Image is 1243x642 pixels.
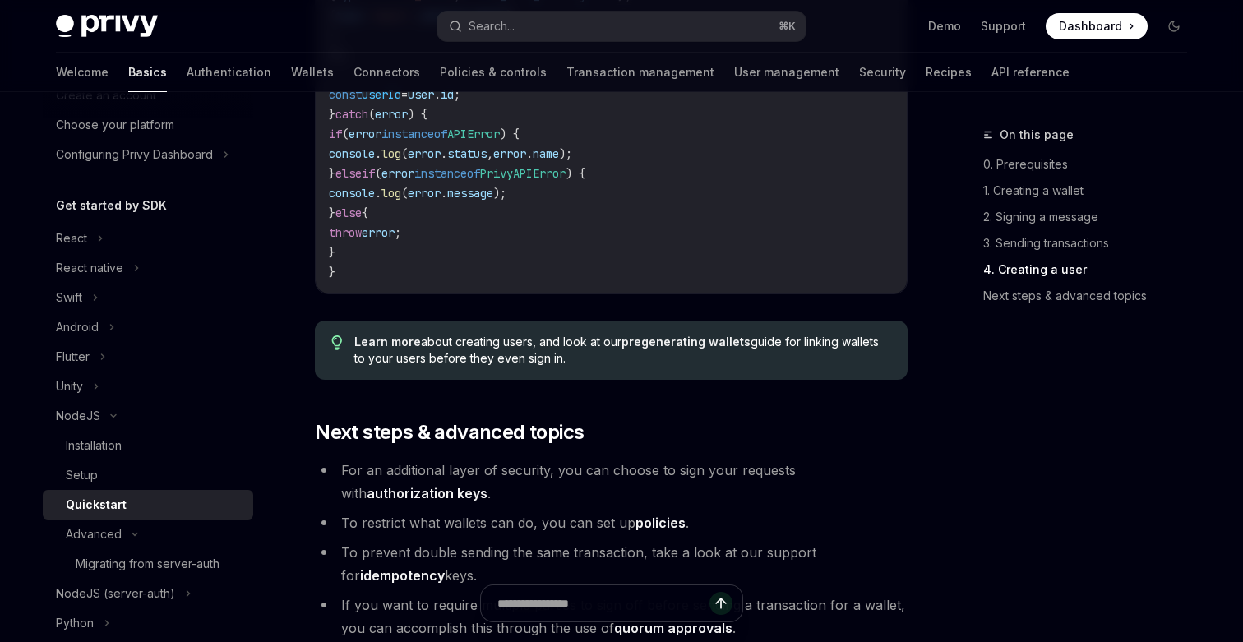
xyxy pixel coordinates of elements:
span: error [408,146,441,161]
button: Configuring Privy Dashboard [43,140,253,169]
span: id [441,87,454,102]
a: Setup [43,460,253,490]
span: ( [401,146,408,161]
div: React [56,229,87,248]
div: NodeJS (server-auth) [56,584,175,603]
div: Configuring Privy Dashboard [56,145,213,164]
a: Choose your platform [43,110,253,140]
button: Send message [709,592,732,615]
img: dark logo [56,15,158,38]
li: To restrict what wallets can do, you can set up . [315,511,908,534]
a: Recipes [926,53,972,92]
span: name [533,146,559,161]
span: log [381,186,401,201]
div: Quickstart [66,495,127,515]
button: Android [43,312,253,342]
a: Next steps & advanced topics [983,283,1200,309]
a: Connectors [353,53,420,92]
span: . [441,186,447,201]
a: Learn more [354,335,421,349]
span: APIError [447,127,500,141]
span: } [329,166,335,181]
span: . [441,146,447,161]
span: error [408,186,441,201]
div: Migrating from server-auth [76,554,219,574]
button: Swift [43,283,253,312]
span: error [349,127,381,141]
span: } [329,107,335,122]
span: error [375,107,408,122]
span: . [526,146,533,161]
a: Demo [928,18,961,35]
button: NodeJS [43,401,253,431]
a: Authentication [187,53,271,92]
span: const [329,87,362,102]
a: Installation [43,431,253,460]
div: Flutter [56,347,90,367]
span: error [362,225,395,240]
button: Unity [43,372,253,401]
span: On this page [1000,125,1074,145]
a: 0. Prerequisites [983,151,1200,178]
span: log [381,146,401,161]
a: 3. Sending transactions [983,230,1200,256]
span: error [381,166,414,181]
a: Support [981,18,1026,35]
span: . [434,87,441,102]
span: ) { [566,166,585,181]
span: ; [395,225,401,240]
div: Python [56,613,94,633]
span: ); [559,146,572,161]
div: Choose your platform [56,115,174,135]
span: { [362,206,368,220]
a: Wallets [291,53,334,92]
button: Advanced [43,520,253,549]
span: . [375,146,381,161]
div: Installation [66,436,122,455]
span: . [375,186,381,201]
span: catch [335,107,368,122]
span: user [408,87,434,102]
span: } [329,245,335,260]
span: } [329,265,335,279]
span: ( [375,166,381,181]
span: ( [342,127,349,141]
button: React native [43,253,253,283]
span: console [329,146,375,161]
span: ⌘ K [779,20,796,33]
span: console [329,186,375,201]
a: Security [859,53,906,92]
div: Unity [56,376,83,396]
a: authorization keys [367,485,487,502]
a: 4. Creating a user [983,256,1200,283]
span: , [487,146,493,161]
li: To prevent double sending the same transaction, take a look at our support for keys. [315,541,908,587]
a: User management [734,53,839,92]
a: 2. Signing a message [983,204,1200,230]
span: status [447,146,487,161]
span: instanceof [381,127,447,141]
a: idempotency [360,567,445,584]
span: Next steps & advanced topics [315,419,584,446]
button: Search...⌘K [437,12,806,41]
span: = [401,87,408,102]
span: throw [329,225,362,240]
span: PrivyAPIError [480,166,566,181]
div: Advanced [66,524,122,544]
span: ; [454,87,460,102]
span: ) { [408,107,427,122]
span: ( [368,107,375,122]
button: NodeJS (server-auth) [43,579,253,608]
button: React [43,224,253,253]
a: Transaction management [566,53,714,92]
span: about creating users, and look at our guide for linking wallets to your users before they even si... [354,334,891,367]
a: 1. Creating a wallet [983,178,1200,204]
svg: Tip [331,335,343,350]
a: API reference [991,53,1070,92]
span: else [335,206,362,220]
div: Setup [66,465,98,485]
span: if [329,127,342,141]
span: ( [401,186,408,201]
h5: Get started by SDK [56,196,167,215]
span: } [329,206,335,220]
